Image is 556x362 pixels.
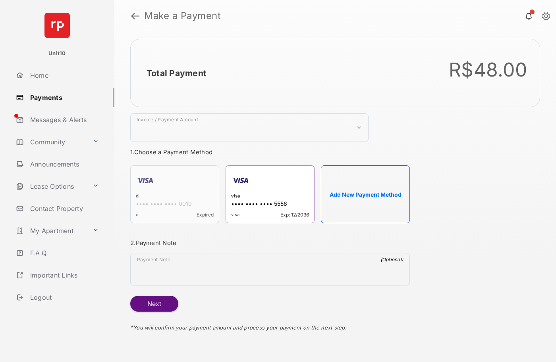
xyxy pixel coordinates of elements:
a: Messages & Alerts [13,110,114,129]
div: * You will confirm your payment amount and process your payment on the next step. [130,312,410,339]
button: Add New Payment Method [321,165,410,223]
button: Next [130,296,178,312]
div: d•••• •••• •••• 0019dExpired [130,165,219,223]
span: Expired [197,212,214,218]
a: Community [13,132,89,151]
a: F.A.Q. [13,243,114,262]
h3: 1. Choose a Payment Method [130,148,410,156]
a: Lease Options [13,177,89,196]
span: Exp: 12/2036 [280,212,309,218]
a: Home [13,66,114,85]
h2: Total Payment [147,68,207,78]
strong: Make a Payment [144,11,221,21]
a: My Apartment [13,221,89,240]
div: visa [231,193,309,200]
span: d [136,212,139,218]
div: •••• •••• •••• 0019 [136,200,214,209]
div: d [136,193,214,200]
img: svg+xml;base64,PHN2ZyB4bWxucz0iaHR0cDovL3d3dy53My5vcmcvMjAwMC9zdmciIHdpZHRoPSI2NCIgaGVpZ2h0PSI2NC... [44,13,70,38]
div: R$48.00 [449,58,527,81]
a: Announcements [13,155,114,174]
a: Important Links [13,266,102,285]
h3: 2. Payment Note [130,239,410,247]
p: Unit10 [48,50,66,57]
div: visa•••• •••• •••• 5556visaExp: 12/2036 [226,165,315,223]
a: Payments [13,88,114,107]
a: Logout [13,288,114,307]
div: •••• •••• •••• 5556 [231,200,309,209]
span: visa [231,212,239,218]
a: Contact Property [13,199,114,218]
